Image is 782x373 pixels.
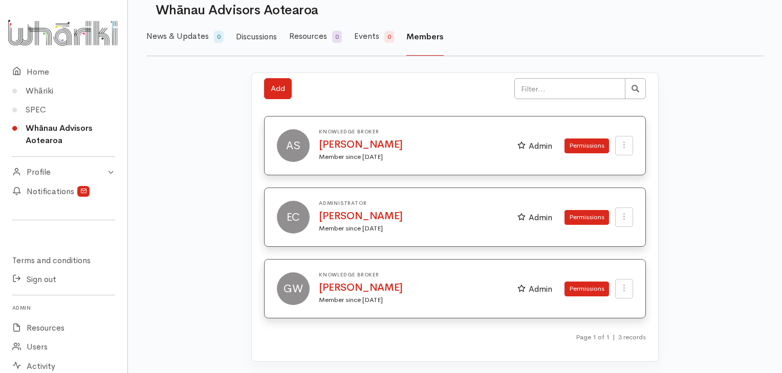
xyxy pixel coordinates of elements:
a: [PERSON_NAME] [319,282,505,293]
span: | [613,333,615,341]
span: Members [406,31,444,42]
a: [PERSON_NAME] [319,211,505,222]
h1: Whānau Advisors Aotearoa [156,3,751,18]
a: Resources 0 [289,18,342,56]
h6: Knowledge Broker [319,272,505,277]
input: Filter... [514,78,625,99]
div: Admin [517,139,552,152]
button: Permissions [564,210,609,225]
small: Member since [DATE] [319,224,383,232]
a: Events 0 [354,18,394,56]
button: Permissions [564,282,609,296]
span: 0 [332,31,342,43]
span: GW [277,272,310,305]
button: Permissions [564,138,609,153]
span: 0 [384,31,394,43]
span: Events [354,31,379,41]
h6: Administrator [319,200,505,206]
a: News & Updates 0 [146,18,224,56]
h6: Admin [12,301,115,314]
small: Member since [DATE] [319,295,383,304]
small: Member since [DATE] [319,152,383,161]
span: EC [277,201,310,234]
span: Discussions [236,31,277,42]
a: Discussions [236,18,277,56]
a: Members [406,18,444,56]
small: Page 1 of 1 3 records [576,333,646,341]
span: AS [277,129,310,162]
span: Resources [289,31,327,41]
a: [PERSON_NAME] [319,139,505,150]
iframe: LinkedIn Embedded Content [38,226,90,239]
h6: Knowledge Broker [319,129,505,134]
span: 0 [214,31,224,43]
button: Add [264,78,292,99]
span: News & Updates [146,31,209,41]
div: Admin [517,282,552,295]
div: Admin [517,211,552,224]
